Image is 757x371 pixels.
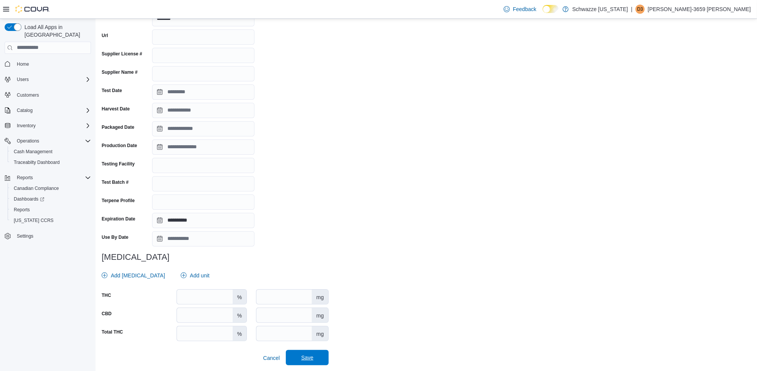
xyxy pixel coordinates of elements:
span: Settings [14,231,91,241]
img: Cova [15,5,50,13]
span: Save [301,354,313,361]
div: Danielle-3659 Cox [635,5,645,14]
nav: Complex example [5,55,91,262]
span: Cash Management [14,149,52,155]
span: Users [17,76,29,83]
label: Production Date [102,143,137,149]
button: Traceabilty Dashboard [8,157,94,168]
span: Catalog [14,106,91,115]
button: Users [2,74,94,85]
span: Operations [17,138,39,144]
label: THC [102,292,111,298]
a: [US_STATE] CCRS [11,216,57,225]
input: Press the down key to open a popover containing a calendar. [152,231,254,246]
a: Dashboards [11,194,47,204]
label: Url [102,32,108,39]
a: Home [14,60,32,69]
input: Press the down key to open a popover containing a calendar. [152,121,254,136]
label: Harvest Date [102,106,130,112]
button: Add unit [178,268,212,283]
span: Dashboards [14,196,44,202]
a: Reports [11,205,33,214]
button: Home [2,58,94,70]
span: Inventory [14,121,91,130]
button: Catalog [2,105,94,116]
h3: [MEDICAL_DATA] [102,253,329,262]
span: Canadian Compliance [14,185,59,191]
span: Home [14,59,91,69]
div: % [233,290,246,304]
button: Reports [14,173,36,182]
p: | [631,5,632,14]
span: Customers [14,90,91,100]
input: Press the down key to open a popover containing a calendar. [152,84,254,100]
button: Users [14,75,32,84]
span: Operations [14,136,91,146]
label: Testing Facility [102,161,135,167]
span: Canadian Compliance [11,184,91,193]
label: Test Date [102,87,122,94]
span: [US_STATE] CCRS [14,217,53,224]
span: Load All Apps in [GEOGRAPHIC_DATA] [21,23,91,39]
button: Cash Management [8,146,94,157]
button: Add [MEDICAL_DATA] [99,268,168,283]
input: Dark Mode [543,5,559,13]
span: Traceabilty Dashboard [11,158,91,167]
span: Traceabilty Dashboard [14,159,60,165]
label: Total THC [102,329,123,335]
label: Use By Date [102,234,128,240]
button: Customers [2,89,94,100]
span: Cancel [263,354,280,362]
button: Reports [8,204,94,215]
label: Supplier License # [102,51,142,57]
a: Customers [14,91,42,100]
span: Home [17,61,29,67]
label: Packaged Date [102,124,134,130]
div: mg [312,326,328,341]
button: Operations [2,136,94,146]
label: Supplier Name # [102,69,138,75]
a: Traceabilty Dashboard [11,158,63,167]
div: % [233,326,246,341]
span: Reports [11,205,91,214]
a: Cash Management [11,147,55,156]
span: Reports [14,207,30,213]
p: [PERSON_NAME]-3659 [PERSON_NAME] [648,5,751,14]
label: Test Batch # [102,179,128,185]
button: Inventory [2,120,94,131]
button: Canadian Compliance [8,183,94,194]
span: Add [MEDICAL_DATA] [111,272,165,279]
span: Feedback [513,5,536,13]
button: Catalog [14,106,36,115]
button: Settings [2,230,94,241]
button: Inventory [14,121,39,130]
span: Reports [17,175,33,181]
button: Reports [2,172,94,183]
span: Inventory [17,123,36,129]
button: Cancel [260,350,283,366]
span: Cash Management [11,147,91,156]
input: Press the down key to open a popover containing a calendar. [152,213,254,228]
a: Settings [14,232,36,241]
span: D3 [637,5,643,14]
div: % [233,308,246,322]
button: [US_STATE] CCRS [8,215,94,226]
a: Canadian Compliance [11,184,62,193]
span: Reports [14,173,91,182]
span: Add unit [190,272,209,279]
span: Users [14,75,91,84]
a: Feedback [501,2,539,17]
button: Save [286,350,329,365]
input: Press the down key to open a popover containing a calendar. [152,139,254,155]
span: Washington CCRS [11,216,91,225]
span: Dashboards [11,194,91,204]
div: mg [312,290,328,304]
a: Dashboards [8,194,94,204]
label: CBD [102,311,112,317]
button: Operations [14,136,42,146]
span: Settings [17,233,33,239]
label: Terpene Profile [102,198,135,204]
div: mg [312,308,328,322]
span: Customers [17,92,39,98]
